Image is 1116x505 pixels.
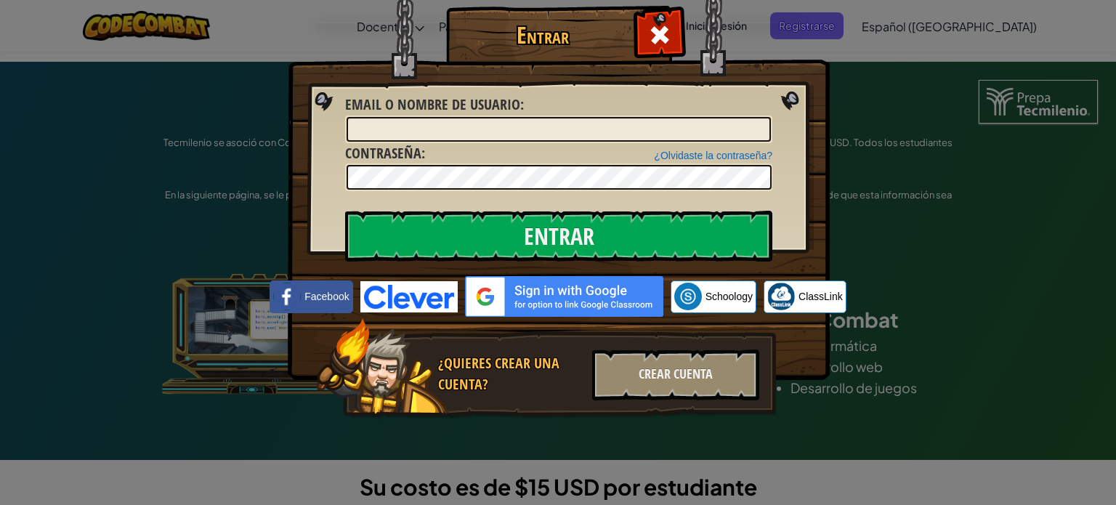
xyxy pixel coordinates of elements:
[345,143,425,164] label: :
[705,289,753,304] span: Schoology
[273,283,301,310] img: facebook_small.png
[450,23,635,48] h1: Entrar
[767,283,795,310] img: classlink-logo-small.png
[345,211,772,262] input: Entrar
[360,281,458,312] img: clever-logo-blue.png
[345,94,520,114] span: Email o Nombre de usuario
[345,94,524,116] label: :
[592,350,759,400] div: Crear Cuenta
[465,276,663,317] img: gplus_sso_button2.svg
[674,283,702,310] img: schoology.png
[304,289,349,304] span: Facebook
[438,353,583,395] div: ¿Quieres crear una cuenta?
[798,289,843,304] span: ClassLink
[345,143,421,163] span: Contraseña
[654,150,772,161] a: ¿Olvidaste la contraseña?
